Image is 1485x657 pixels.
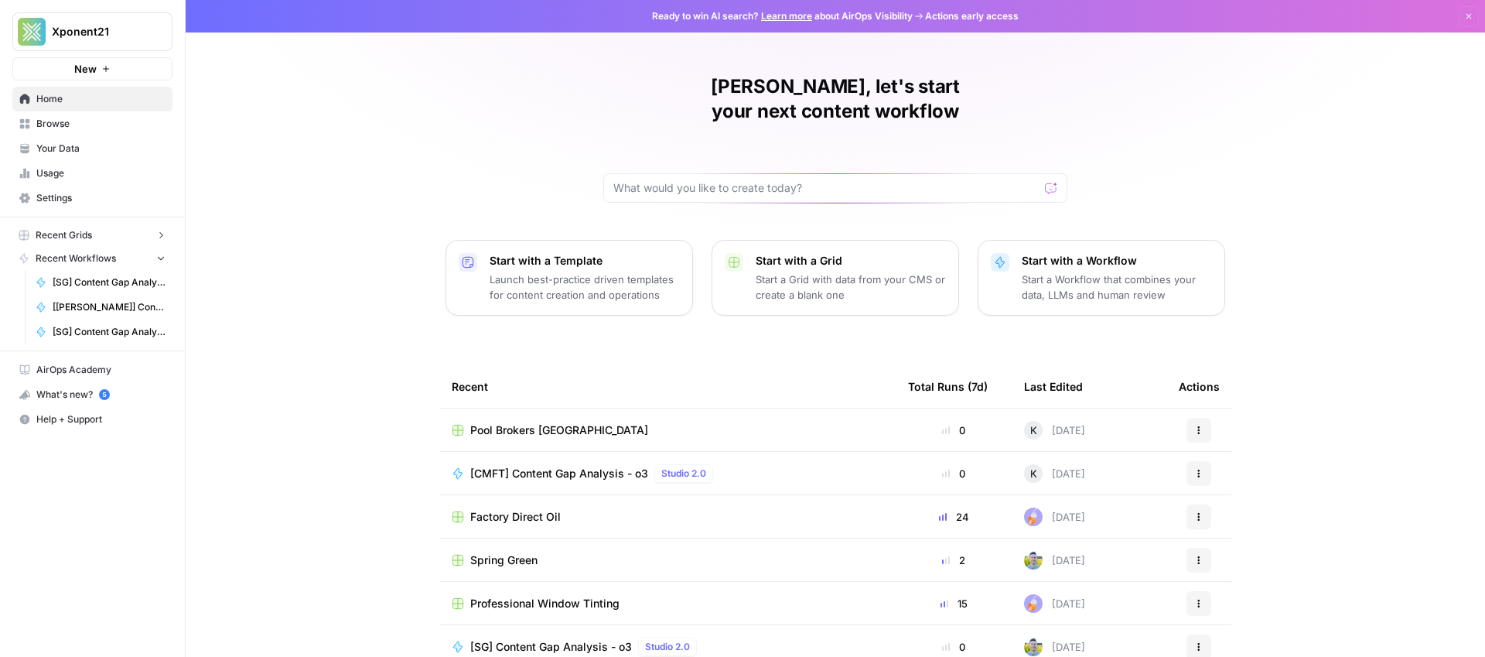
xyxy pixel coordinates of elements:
button: What's new? 5 [12,382,172,407]
a: Home [12,87,172,111]
a: AirOps Academy [12,358,172,382]
a: [[PERSON_NAME]] Content Gap Analysis [29,295,172,320]
div: Recent [452,365,883,408]
span: [SG] Content Gap Analysis - o3 [53,275,166,289]
span: Home [36,92,166,106]
span: Recent Grids [36,228,92,242]
span: [SG] Content Gap Analysis - V2 [53,325,166,339]
div: [DATE] [1024,464,1085,483]
text: 5 [102,391,106,399]
div: 2 [908,553,999,568]
img: 7o9iy2kmmc4gt2vlcbjqaas6vz7k [1024,638,1043,656]
a: Learn more [761,10,812,22]
img: ly0f5newh3rn50akdwmtp9dssym0 [1024,594,1043,613]
div: 0 [908,466,999,481]
span: AirOps Academy [36,363,166,377]
div: [DATE] [1024,508,1085,526]
p: Start with a Template [490,253,680,269]
button: Workspace: Xponent21 [12,12,172,51]
a: [SG] Content Gap Analysis - V2 [29,320,172,344]
div: [DATE] [1024,551,1085,570]
div: 0 [908,639,999,655]
div: [DATE] [1024,421,1085,440]
span: Settings [36,191,166,205]
button: New [12,57,172,80]
a: Browse [12,111,172,136]
span: [[PERSON_NAME]] Content Gap Analysis [53,300,166,314]
span: Pool Brokers [GEOGRAPHIC_DATA] [470,423,648,438]
p: Launch best-practice driven templates for content creation and operations [490,272,680,303]
div: Actions [1179,365,1220,408]
p: Start a Grid with data from your CMS or create a blank one [756,272,946,303]
span: Factory Direct Oil [470,509,561,525]
span: K [1030,466,1037,481]
span: Studio 2.0 [661,467,706,481]
p: Start a Workflow that combines your data, LLMs and human review [1022,272,1212,303]
a: [SG] Content Gap Analysis - o3Studio 2.0 [452,638,883,656]
a: Your Data [12,136,172,161]
span: Recent Workflows [36,252,116,265]
button: Recent Workflows [12,247,172,270]
p: Start with a Workflow [1022,253,1212,269]
a: Professional Window Tinting [452,596,883,611]
img: Xponent21 Logo [18,18,46,46]
span: [CMFT] Content Gap Analysis - o3 [470,466,648,481]
div: [DATE] [1024,638,1085,656]
div: 15 [908,596,999,611]
a: [SG] Content Gap Analysis - o3 [29,270,172,295]
div: 24 [908,509,999,525]
h1: [PERSON_NAME], let's start your next content workflow [603,74,1067,124]
div: 0 [908,423,999,438]
span: Your Data [36,142,166,156]
span: Browse [36,117,166,131]
div: [DATE] [1024,594,1085,613]
span: Professional Window Tinting [470,596,620,611]
span: Studio 2.0 [645,640,690,654]
a: Factory Direct Oil [452,509,883,525]
span: Help + Support [36,412,166,426]
span: Spring Green [470,553,538,568]
a: [CMFT] Content Gap Analysis - o3Studio 2.0 [452,464,883,483]
p: Start with a Grid [756,253,946,269]
span: Actions early access [925,9,1019,23]
span: New [74,61,97,77]
a: 5 [99,389,110,400]
img: ly0f5newh3rn50akdwmtp9dssym0 [1024,508,1043,526]
span: Usage [36,166,166,180]
img: 7o9iy2kmmc4gt2vlcbjqaas6vz7k [1024,551,1043,570]
button: Start with a TemplateLaunch best-practice driven templates for content creation and operations [445,240,693,316]
span: Xponent21 [52,24,145,39]
button: Start with a GridStart a Grid with data from your CMS or create a blank one [712,240,959,316]
div: What's new? [13,383,172,406]
button: Start with a WorkflowStart a Workflow that combines your data, LLMs and human review [978,240,1225,316]
span: K [1030,423,1037,438]
div: Total Runs (7d) [908,365,988,408]
span: [SG] Content Gap Analysis - o3 [470,639,632,655]
button: Recent Grids [12,224,172,247]
a: Settings [12,186,172,210]
span: Ready to win AI search? about AirOps Visibility [652,9,913,23]
div: Last Edited [1024,365,1083,408]
a: Pool Brokers [GEOGRAPHIC_DATA] [452,423,883,438]
input: What would you like to create today? [613,180,1039,196]
a: Spring Green [452,553,883,568]
a: Usage [12,161,172,186]
button: Help + Support [12,407,172,432]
